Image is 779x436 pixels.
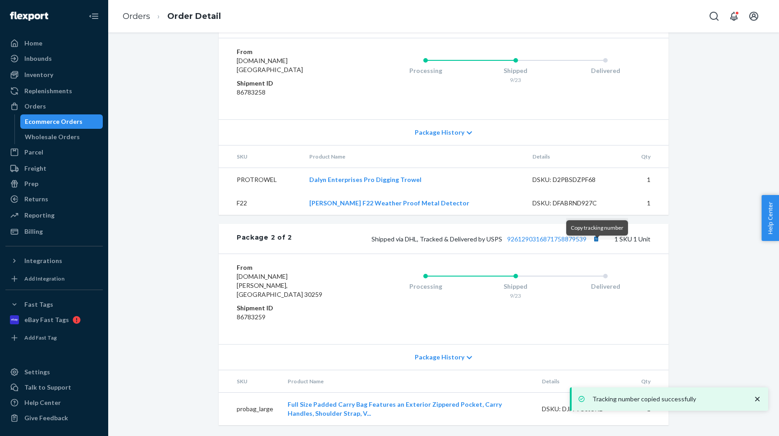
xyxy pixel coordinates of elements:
[24,315,69,324] div: eBay Fast Tags
[5,272,103,286] a: Add Integration
[761,195,779,241] button: Help Center
[560,282,651,291] div: Delivered
[532,199,617,208] div: DSKU: DFABRND927C
[24,383,71,392] div: Talk to Support
[24,211,55,220] div: Reporting
[592,395,744,404] p: Tracking number copied successfully
[237,79,344,88] dt: Shipment ID
[24,54,52,63] div: Inbounds
[24,368,50,377] div: Settings
[634,370,669,393] th: Qty
[5,99,103,114] a: Orders
[415,353,464,362] span: Package History
[24,398,61,407] div: Help Center
[24,179,38,188] div: Prep
[288,400,502,417] a: Full Size Padded Carry Bag Features an Exterior Zippered Pocket, Carry Handles, Shoulder Strap, V...
[560,66,651,75] div: Delivered
[5,36,103,50] a: Home
[532,175,617,184] div: DSKU: D2PBSDZPF68
[115,3,228,30] ol: breadcrumbs
[5,177,103,191] a: Prep
[10,12,48,21] img: Flexport logo
[5,224,103,239] a: Billing
[24,148,43,157] div: Parcel
[219,393,280,426] td: probag_large
[471,76,561,84] div: 9/23
[25,132,80,141] div: Wholesale Orders
[5,331,103,345] a: Add Fast Tag
[85,7,103,25] button: Close Navigation
[5,208,103,223] a: Reporting
[24,164,46,173] div: Freight
[24,195,48,204] div: Returns
[415,128,464,137] span: Package History
[24,86,72,95] div: Replenishments
[471,282,561,291] div: Shipped
[380,66,471,75] div: Processing
[309,176,422,183] a: Dalyn Enterprises Pro Digging Trowel
[24,227,43,236] div: Billing
[25,117,82,126] div: Ecommerce Orders
[237,233,292,245] div: Package 2 of 2
[5,254,103,268] button: Integrations
[24,102,46,111] div: Orders
[5,68,103,82] a: Inventory
[20,114,103,129] a: Ecommerce Orders
[725,7,743,25] button: Open notifications
[237,313,344,322] dd: 86783259
[219,168,302,192] td: PROTROWEL
[237,47,344,56] dt: From
[219,191,302,215] td: F22
[237,263,344,272] dt: From
[371,235,602,243] span: Shipped via DHL, Tracked & Delivered by USPS
[24,70,53,79] div: Inventory
[237,272,322,298] span: [DOMAIN_NAME] [PERSON_NAME], [GEOGRAPHIC_DATA] 30259
[123,11,150,21] a: Orders
[24,300,53,309] div: Fast Tags
[309,199,469,207] a: [PERSON_NAME] F22 Weather Proof Metal Detector
[5,51,103,66] a: Inbounds
[471,292,561,300] div: 9/23
[624,191,669,215] td: 1
[5,380,103,395] a: Talk to Support
[542,404,627,413] div: DSKU: DJFP9U3J5KE
[753,395,762,404] svg: close toast
[167,11,221,21] a: Order Detail
[624,168,669,192] td: 1
[280,370,535,393] th: Product Name
[24,256,62,265] div: Integrations
[237,304,344,313] dt: Shipment ID
[24,39,42,48] div: Home
[24,334,57,341] div: Add Fast Tag
[535,370,634,393] th: Details
[24,413,68,422] div: Give Feedback
[5,161,103,176] a: Freight
[237,88,344,97] dd: 86783258
[237,57,303,73] span: [DOMAIN_NAME] [GEOGRAPHIC_DATA]
[705,7,723,25] button: Open Search Box
[5,145,103,159] a: Parcel
[5,411,103,425] button: Give Feedback
[292,233,651,245] div: 1 SKU 1 Unit
[471,66,561,75] div: Shipped
[5,192,103,206] a: Returns
[302,145,525,168] th: Product Name
[5,84,103,98] a: Replenishments
[380,282,471,291] div: Processing
[5,395,103,410] a: Help Center
[20,130,103,144] a: Wholesale Orders
[525,145,624,168] th: Details
[219,370,280,393] th: SKU
[507,235,587,243] a: 9261290316871758879539
[5,297,103,312] button: Fast Tags
[5,313,103,327] a: eBay Fast Tags
[5,365,103,379] a: Settings
[624,145,669,168] th: Qty
[745,7,763,25] button: Open account menu
[571,224,623,231] span: Copy tracking number
[24,275,64,282] div: Add Integration
[219,145,302,168] th: SKU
